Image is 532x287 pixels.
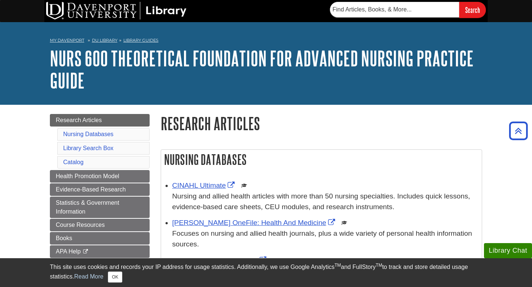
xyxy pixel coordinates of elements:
[74,273,103,280] a: Read More
[46,2,187,20] img: DU Library
[63,145,113,151] a: Library Search Box
[161,114,482,133] h1: Research Articles
[172,191,478,212] p: Nursing and allied health articles with more than 50 nursing specialties. Includes quick lessons,...
[50,170,150,183] a: Health Promotion Model
[56,248,81,255] span: APA Help
[334,263,341,268] sup: TM
[82,249,89,254] i: This link opens in a new window
[56,200,119,215] span: Statistics & Government Information
[56,222,105,228] span: Course Resources
[50,114,150,280] div: Guide Page Menu
[507,126,530,136] a: Back to Top
[50,219,150,231] a: Course Resources
[273,257,279,263] img: Scholarly or Peer Reviewed
[172,219,337,227] a: Link opens in new window
[56,117,102,123] span: Research Articles
[376,263,382,268] sup: TM
[50,47,474,92] a: NURS 600 Theoretical Foundation for Advanced Nursing Practice Guide
[330,2,459,17] input: Find Articles, Books, & More...
[50,114,150,127] a: Research Articles
[172,256,268,264] a: Link opens in new window
[50,37,84,44] a: My Davenport
[161,150,482,169] h2: Nursing Databases
[241,183,247,189] img: Scholarly or Peer Reviewed
[108,272,122,283] button: Close
[50,35,482,47] nav: breadcrumb
[484,243,532,258] button: Library Chat
[56,235,72,241] span: Books
[50,183,150,196] a: Evidence-Based Research
[172,228,478,250] p: Focuses on nursing and allied health journals, plus a wide variety of personal health information...
[50,197,150,218] a: Statistics & Government Information
[172,181,236,189] a: Link opens in new window
[56,186,126,193] span: Evidence-Based Research
[341,220,347,226] img: Scholarly or Peer Reviewed
[63,159,83,165] a: Catalog
[56,173,119,179] span: Health Promotion Model
[123,38,158,43] a: Library Guides
[459,2,486,18] input: Search
[50,232,150,245] a: Books
[63,131,113,137] a: Nursing Databases
[330,2,486,18] form: Searches DU Library's articles, books, and more
[50,263,482,283] div: This site uses cookies and records your IP address for usage statistics. Additionally, we use Goo...
[92,38,117,43] a: DU Library
[50,245,150,258] a: APA Help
